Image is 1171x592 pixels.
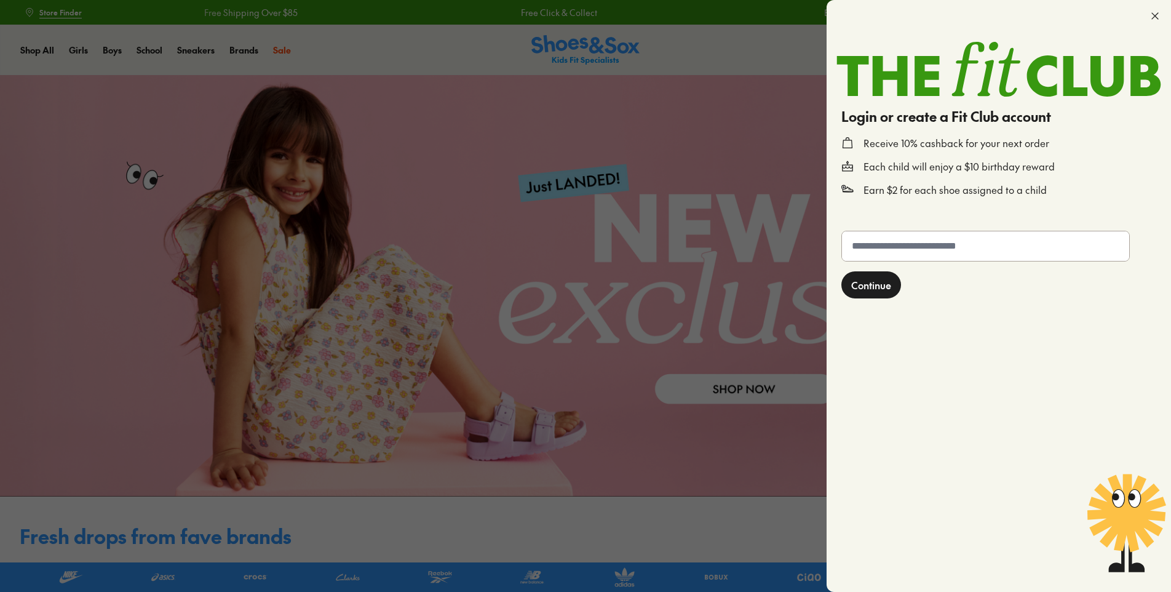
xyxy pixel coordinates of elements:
p: Receive 10% cashback for your next order [863,137,1049,150]
p: Each child will enjoy a $10 birthday reward [863,160,1055,174]
span: Continue [851,278,891,292]
button: Continue [841,271,901,298]
p: Earn $2 for each shoe assigned to a child [863,183,1047,197]
h4: Login or create a Fit Club account [841,106,1156,127]
img: TheFitClub_Landscape_2a1d24fe-98f1-4588-97ac-f3657bedce49.svg [836,42,1161,97]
